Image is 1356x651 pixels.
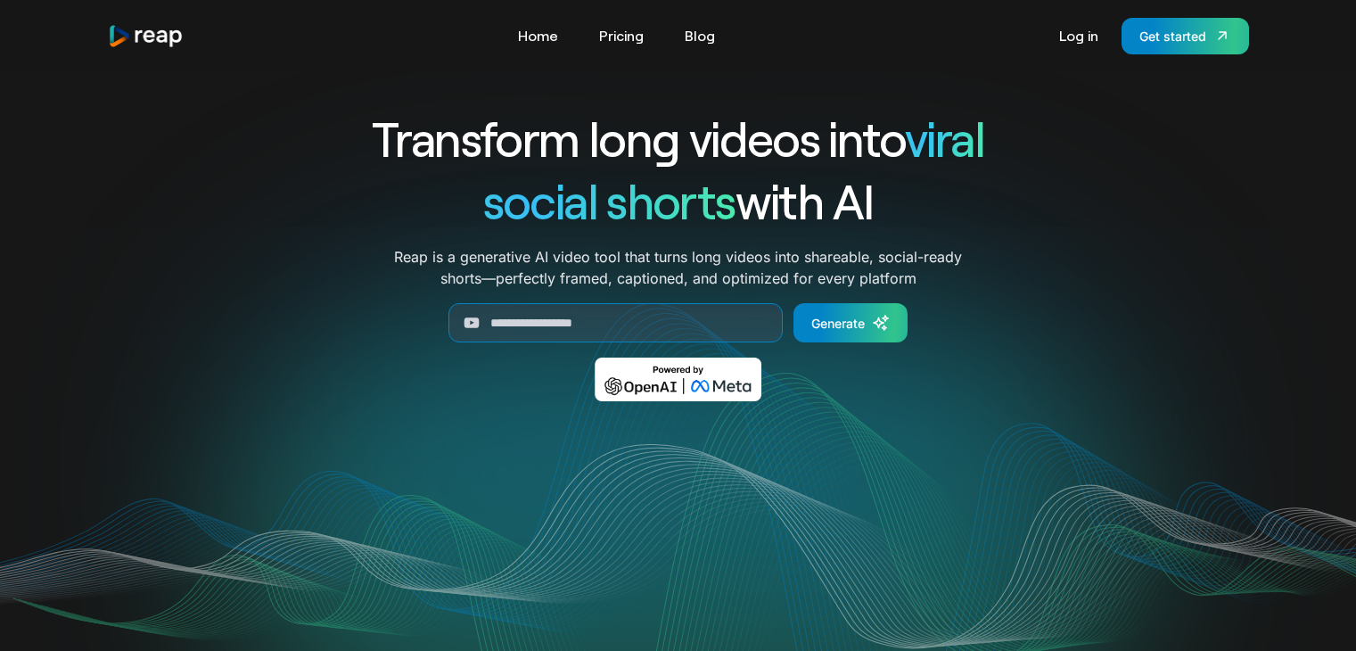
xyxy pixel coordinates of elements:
img: Powered by OpenAI & Meta [595,358,761,401]
h1: with AI [308,169,1049,232]
h1: Transform long videos into [308,107,1049,169]
span: viral [905,109,984,167]
a: home [108,24,185,48]
img: reap logo [108,24,185,48]
a: Generate [793,303,908,342]
a: Home [509,21,567,50]
p: Reap is a generative AI video tool that turns long videos into shareable, social-ready shorts—per... [394,246,962,289]
span: social shorts [483,171,736,229]
div: Generate [811,314,865,333]
div: Get started [1139,27,1206,45]
a: Log in [1050,21,1107,50]
a: Get started [1122,18,1249,54]
form: Generate Form [308,303,1049,342]
a: Blog [676,21,724,50]
a: Pricing [590,21,653,50]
